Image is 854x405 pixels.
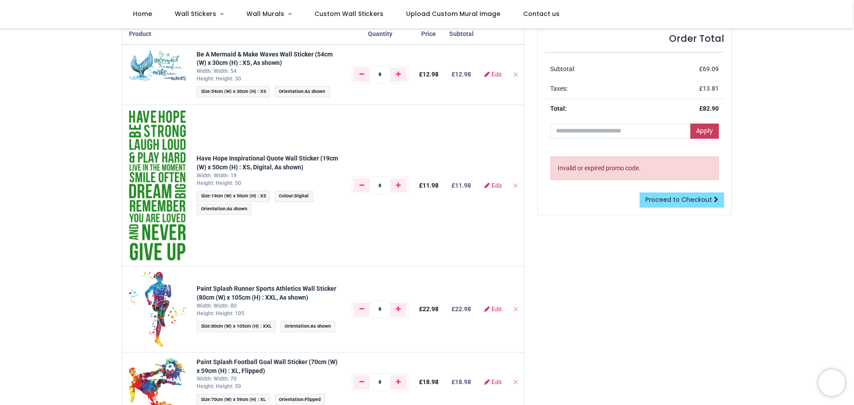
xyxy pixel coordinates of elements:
span: £ [699,85,719,92]
a: Proceed to Checkout [640,192,724,208]
span: Upload Custom Mural Image [406,9,500,18]
span: £ [419,71,439,78]
a: Add one [390,178,407,192]
span: : [275,86,330,97]
div: Invalid or expired promo code. [550,156,719,180]
span: : [275,394,325,405]
span: : [197,394,270,405]
span: As shown [310,323,331,329]
span: Size [201,193,210,199]
span: Proceed to Checkout [645,195,712,204]
span: Wall Murals [246,9,284,18]
span: 70cm (W) x 59cm (H) : XL [211,397,266,402]
span: Flipped [305,397,321,402]
a: Edit [484,71,502,77]
span: 69.09 [703,65,719,72]
span: 12.98 [423,71,439,78]
th: Product [122,24,191,44]
a: Remove from cart [512,71,519,78]
b: £ [451,71,471,78]
span: 19cm (W) x 50cm (H) : XS [211,193,266,199]
strong: Have Hope Inspirational Quote Wall Sticker (19cm (W) x 50cm (H) : XS, Digital, As shown) [197,155,338,171]
b: £ [451,182,471,189]
h4: Order Total [545,32,724,45]
span: Width: Width: 19 [197,172,237,179]
a: Add one [390,68,407,82]
th: Price [414,24,444,44]
img: jQuDaAAAABklEQVQDANH8HrnyqAvRAAAAAElFTkSuQmCC [129,272,186,347]
iframe: Brevo live chat [818,369,845,396]
span: Orientation [279,88,303,94]
span: £ [699,65,719,72]
span: Custom Wall Stickers [314,9,383,18]
span: Width: Width: 70 [197,376,237,382]
span: Height: Height: 59 [197,383,241,389]
a: Paint Splash Football Goal Wall Sticker (70cm (W) x 59cm (H) : XL, Flipped) [197,358,338,374]
img: y0wBR4AAAAGSURBVAMA5oNfZNH5NIkAAAAASUVORK5CYII= [129,110,186,261]
a: Edit [484,306,502,312]
span: Edit [491,71,502,77]
strong: Total: [550,105,567,112]
a: Add one [390,302,407,317]
span: Wall Stickers [175,9,216,18]
span: Size [201,397,210,402]
span: Edit [491,182,502,188]
span: Contact us [523,9,560,18]
span: : [197,86,270,97]
span: : [281,321,335,332]
td: Taxes: [545,79,642,99]
a: Remove from cart [512,182,519,189]
a: Be A Mermaid & Make Waves Wall Sticker (54cm (W) x 30cm (H) : XS, As shown) [197,51,333,67]
span: : [197,204,251,215]
a: Remove one [354,302,370,317]
span: Height: Height: 105 [197,310,244,317]
span: : [197,191,270,202]
a: Paint Splash Runner Sports Athletics Wall Sticker (80cm (W) x 105cm (H) : XXL, As shown) [197,285,336,301]
span: Size [201,88,210,94]
span: Edit [491,306,502,312]
span: 11.98 [423,182,439,189]
span: 82.90 [703,105,719,112]
span: As shown [305,88,325,94]
span: Orientation [285,323,309,329]
span: 18.98 [423,378,439,385]
span: Width: Width: 54 [197,68,237,74]
span: 13.81 [703,85,719,92]
a: Add one [390,375,407,389]
span: 18.98 [455,378,471,385]
a: Remove one [354,375,370,389]
span: As shown [227,206,247,212]
td: Subtotal: [545,60,642,79]
span: Edit [491,379,502,385]
a: Remove one [354,68,370,82]
strong: £ [699,105,719,112]
span: Width: Width: 80 [197,303,237,309]
a: Edit [484,182,502,188]
span: 22.98 [455,305,471,313]
span: 22.98 [423,305,439,313]
span: £ [419,182,439,189]
a: Edit [484,379,502,385]
span: Size [201,323,210,329]
span: : [275,191,313,202]
span: £ [419,378,439,385]
b: £ [451,378,471,385]
th: Subtotal [444,24,479,44]
a: Apply [690,124,719,139]
span: 12.98 [455,71,471,78]
span: Digital [294,193,309,199]
span: Height: Height: 50 [197,180,241,186]
span: 54cm (W) x 30cm (H) : XS [211,88,266,94]
span: Orientation [201,206,226,212]
a: Remove from cart [512,305,519,313]
a: Remove one [354,178,370,192]
span: Orientation [279,397,303,402]
img: zCAKNwAAAAZJREFUAwDfWbcRagzPEwAAAABJRU5ErkJggg== [129,50,186,82]
span: Home [133,9,152,18]
span: : [197,321,276,332]
span: Colour [279,193,293,199]
span: Quantity [368,30,392,37]
span: Height: Height: 30 [197,76,241,82]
